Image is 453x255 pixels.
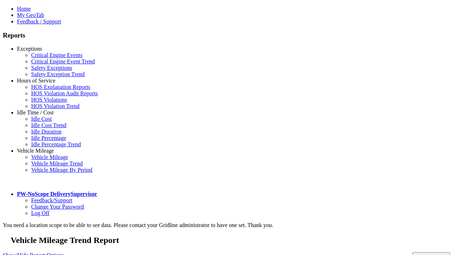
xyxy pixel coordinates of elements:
a: PW-NoScope DeliverySupervisor [17,191,97,197]
a: Home [17,6,31,12]
a: Vehicle Mileage By Period [31,167,92,173]
a: HOS Violation Audit Reports [31,90,98,96]
a: HOS Violations [31,97,67,103]
a: Vehicle Mileage [31,154,68,160]
a: HOS Explanation Reports [31,84,90,90]
a: Log Off [31,210,50,216]
a: Exceptions [17,46,42,52]
a: Vehicle Mileage Trend [31,160,83,166]
a: Feedback/Support [31,197,72,203]
a: Idle Percentage Trend [31,141,81,147]
a: Hours of Service [17,78,55,84]
a: Idle Time / Cost [17,109,54,115]
a: Safety Exceptions [31,65,72,71]
a: Feedback / Support [17,18,61,24]
div: You need a location scope to be able to see data. Please contact your Gridline administrator to h... [3,222,450,228]
a: Critical Engine Events [31,52,82,58]
a: My GeoTab [17,12,44,18]
h3: Reports [3,32,450,39]
a: Vehicle Mileage [17,148,54,154]
h2: Vehicle Mileage Trend Report [11,236,450,245]
a: Idle Percentage [31,135,66,141]
a: Change Your Password [31,204,84,210]
a: Idle Cost [31,116,52,122]
a: Idle Duration [31,129,62,135]
a: HOS Violation Trend [31,103,80,109]
a: Critical Engine Event Trend [31,58,95,64]
a: Safety Exception Trend [31,71,85,77]
a: Idle Cost Trend [31,122,67,128]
